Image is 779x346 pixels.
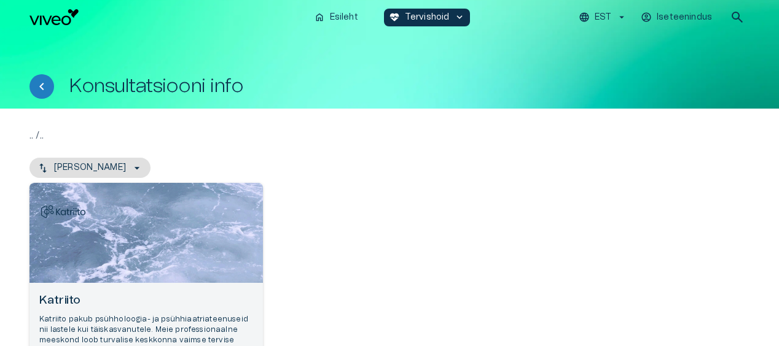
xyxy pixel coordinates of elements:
[54,161,126,174] p: [PERSON_NAME]
[29,9,79,25] img: Viveo logo
[29,74,54,99] button: Tagasi
[29,158,151,178] button: [PERSON_NAME]
[577,9,629,26] button: EST
[639,9,715,26] button: Iseteenindus
[39,293,253,309] h6: Katriito
[29,9,304,25] a: Navigate to homepage
[314,12,325,23] span: home
[309,9,364,26] button: homeEsileht
[29,128,750,143] p: .. / ..
[454,12,465,23] span: keyboard_arrow_down
[69,75,243,97] h1: Konsultatsiooni info
[730,10,745,25] span: search
[384,9,471,26] button: ecg_heartTervishoidkeyboard_arrow_down
[39,192,88,231] img: Katriito logo
[657,11,712,24] p: Iseteenindus
[405,11,450,24] p: Tervishoid
[389,12,400,23] span: ecg_heart
[330,11,358,24] p: Esileht
[725,5,750,29] button: open search modal
[595,11,611,24] p: EST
